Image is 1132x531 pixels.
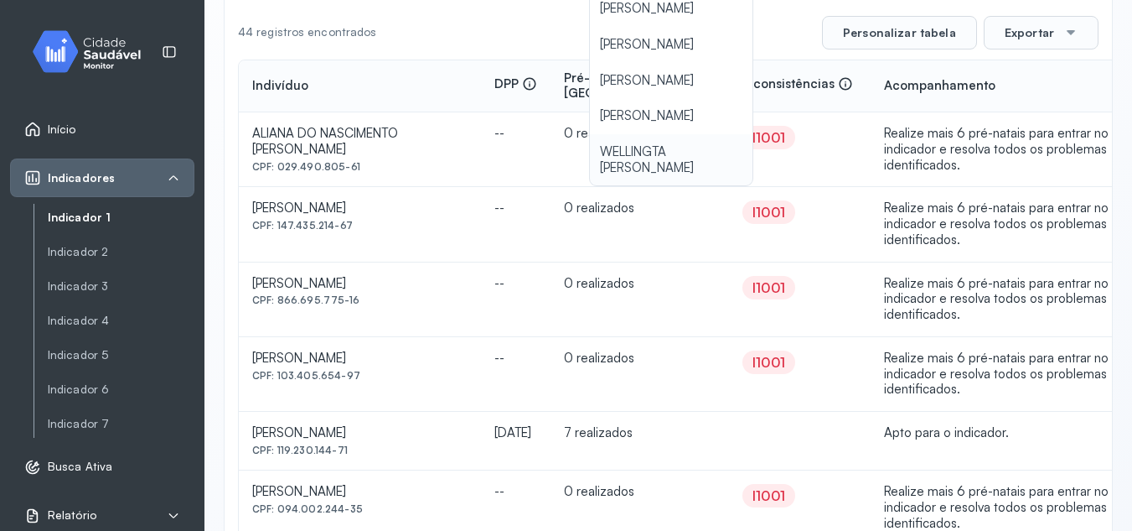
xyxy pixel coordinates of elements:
a: Início [24,121,180,138]
div: ALIANA DO NASCIMENTO [PERSON_NAME] [252,126,468,158]
div: -- [494,351,537,367]
div: DPP [494,76,537,96]
div: 0 realizados [564,276,716,292]
div: CPF: 119.230.144-71 [252,445,468,456]
a: Indicador 1 [48,211,194,225]
span: Busca Ativa [48,460,112,474]
div: 0 realizados [564,126,716,142]
a: Indicador 6 [48,379,194,400]
li: [PERSON_NAME] [590,98,752,134]
a: Indicador 2 [48,242,194,263]
div: [PERSON_NAME] [252,351,468,367]
a: Indicador 4 [48,310,194,331]
div: [PERSON_NAME] [252,200,468,216]
div: I1001 [752,354,785,371]
div: [PERSON_NAME] [252,425,468,441]
div: 0 realizados [564,484,716,500]
div: I1001 [752,279,785,296]
span: Relatório [48,508,96,523]
div: 0 realizados [564,351,716,367]
div: Inconsistências [742,76,853,96]
div: CPF: 103.405.654-97 [252,370,468,382]
a: Indicador 5 [48,348,194,362]
a: Indicador 7 [48,414,194,435]
a: Indicador 6 [48,383,194,397]
span: Indicadores [48,171,115,185]
div: [PERSON_NAME] [252,276,468,292]
a: Indicador 3 [48,279,194,294]
div: [DATE] [494,425,537,441]
div: I1001 [752,204,785,221]
div: -- [494,126,537,142]
a: Indicador 5 [48,345,194,366]
a: Indicador 3 [48,276,194,297]
div: CPF: 029.490.805-61 [252,161,468,173]
div: Acompanhamento [884,78,995,94]
a: Indicador 2 [48,245,194,259]
div: I1001 [752,129,785,146]
li: [PERSON_NAME] [590,63,752,99]
div: -- [494,200,537,216]
div: [PERSON_NAME] [252,484,468,500]
div: 0 realizados [564,200,716,216]
div: CPF: 094.002.244-35 [252,503,468,515]
a: Indicador 4 [48,314,194,328]
div: CPF: 147.435.214-67 [252,220,468,232]
button: Exportar [984,16,1098,49]
div: -- [494,276,537,292]
div: Pré-[GEOGRAPHIC_DATA] [564,70,716,102]
div: 44 registros encontrados [238,25,376,39]
div: I1001 [752,487,785,504]
img: monitor.svg [18,27,168,76]
div: CPF: 866.695.775-16 [252,294,468,306]
span: Início [48,122,76,137]
li: [PERSON_NAME] [590,27,752,63]
li: WELLINGTA [PERSON_NAME] [590,134,752,186]
a: Indicador 1 [48,207,194,228]
div: Indivíduo [252,78,308,94]
div: -- [494,484,537,500]
div: 7 realizados [564,425,716,441]
a: Busca Ativa [24,459,180,476]
a: Indicador 7 [48,417,194,431]
button: Personalizar tabela [822,16,977,49]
